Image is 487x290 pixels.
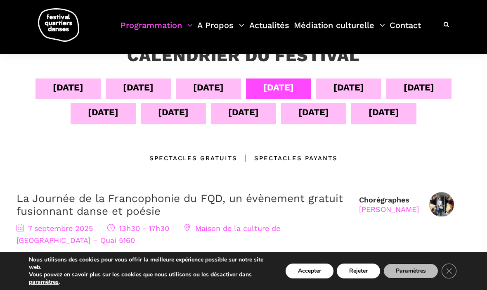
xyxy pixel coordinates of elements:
div: Spectacles Payants [237,153,338,163]
a: La Journée de la Francophonie du FQD, un évènement gratuit fusionnant danse et poésie [17,192,343,217]
div: [DATE] [53,80,83,95]
button: Paramètres [383,264,438,278]
div: Chorégraphes [359,195,419,214]
a: Actualités [249,18,289,43]
button: Close GDPR Cookie Banner [442,264,456,278]
div: Spectacles gratuits [149,153,237,163]
img: DSC_1211TaafeFanga2017 [429,192,454,217]
button: Accepter [286,264,333,278]
span: 13h30 - 17h30 [107,224,169,233]
a: Médiation culturelle [294,18,385,43]
div: [PERSON_NAME] [359,204,419,214]
span: 7 septembre 2025 [17,224,93,233]
span: Maison de la culture de [GEOGRAPHIC_DATA] – Quai 5160 [17,224,280,245]
div: [DATE] [193,80,224,95]
div: [DATE] [228,105,259,119]
div: [DATE] [263,80,294,95]
div: [DATE] [298,105,329,119]
div: [DATE] [404,80,434,95]
div: [DATE] [369,105,399,119]
div: [DATE] [333,80,364,95]
p: Nous utilisons des cookies pour vous offrir la meilleure expérience possible sur notre site web. [29,256,270,271]
a: Contact [390,18,421,43]
div: [DATE] [88,105,118,119]
button: paramètres [29,278,59,286]
a: A Propos [197,18,244,43]
div: [DATE] [158,105,189,119]
p: Vous pouvez en savoir plus sur les cookies que nous utilisons ou les désactiver dans . [29,271,270,286]
a: Programmation [121,18,193,43]
button: Rejeter [337,264,380,278]
h3: Calendrier du festival [127,45,360,66]
img: logo-fqd-med [38,8,79,42]
div: [DATE] [123,80,154,95]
